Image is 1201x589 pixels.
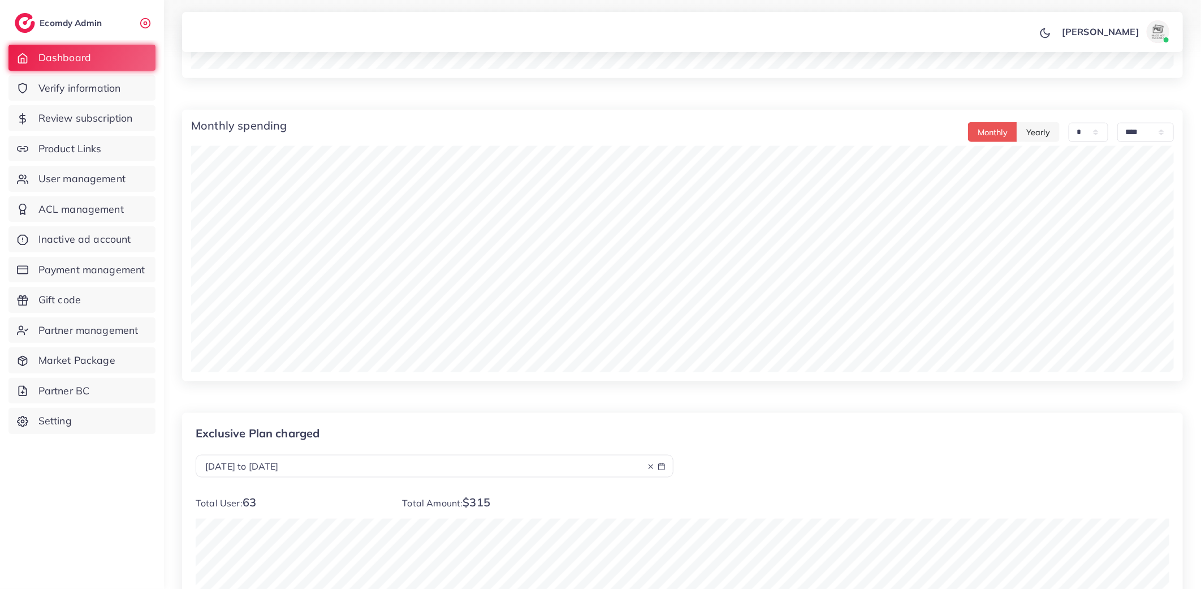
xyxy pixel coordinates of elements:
span: ACL management [38,202,124,217]
h4: Monthly spending [191,119,287,132]
a: Partner BC [8,378,155,404]
span: Dashboard [38,50,91,65]
a: Product Links [8,136,155,162]
a: User management [8,166,155,192]
p: [PERSON_NAME] [1062,25,1139,38]
a: Payment management [8,257,155,283]
span: [DATE] to [DATE] [205,461,279,472]
p: Total Amount: [402,496,673,510]
span: Payment management [38,263,145,277]
span: Gift code [38,293,81,307]
a: Inactive ad account [8,226,155,252]
a: ACL management [8,196,155,222]
p: Total User: [196,496,384,510]
a: Review subscription [8,105,155,131]
img: logo [15,13,35,33]
button: Yearly [1017,122,1060,142]
span: Partner management [38,323,139,338]
span: Review subscription [38,111,133,126]
a: Partner management [8,317,155,343]
span: Verify information [38,81,121,96]
a: logoEcomdy Admin [15,13,105,33]
span: Market Package [38,353,115,368]
span: Partner BC [38,384,90,398]
p: Exclusive Plan charged [196,427,673,440]
a: Verify information [8,75,155,101]
h2: Ecomdy Admin [40,18,105,28]
button: Monthly [968,122,1017,142]
img: avatar [1147,20,1169,43]
a: Market Package [8,347,155,373]
span: $315 [463,495,491,509]
span: Product Links [38,141,102,156]
a: Dashboard [8,45,155,71]
span: Inactive ad account [38,232,131,247]
span: 63 [243,495,256,509]
span: User management [38,171,126,186]
span: Setting [38,414,72,428]
a: [PERSON_NAME]avatar [1056,20,1174,43]
a: Setting [8,408,155,434]
a: Gift code [8,287,155,313]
